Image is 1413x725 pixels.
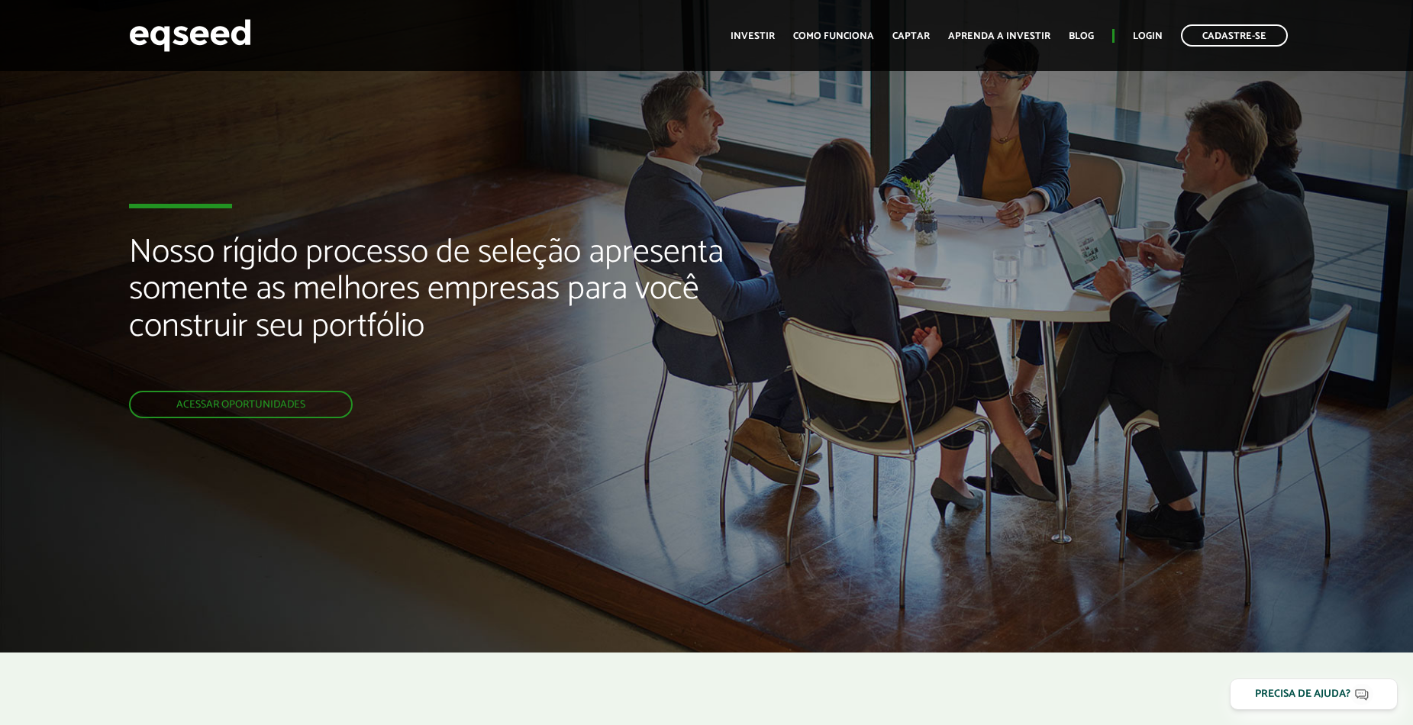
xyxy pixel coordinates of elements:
a: Aprenda a investir [948,31,1050,41]
h2: Nosso rígido processo de seleção apresenta somente as melhores empresas para você construir seu p... [129,234,813,391]
a: Investir [731,31,775,41]
a: Login [1133,31,1163,41]
a: Como funciona [793,31,874,41]
img: EqSeed [129,15,251,56]
a: Acessar oportunidades [129,391,353,418]
a: Blog [1069,31,1094,41]
a: Captar [892,31,930,41]
a: Cadastre-se [1181,24,1288,47]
